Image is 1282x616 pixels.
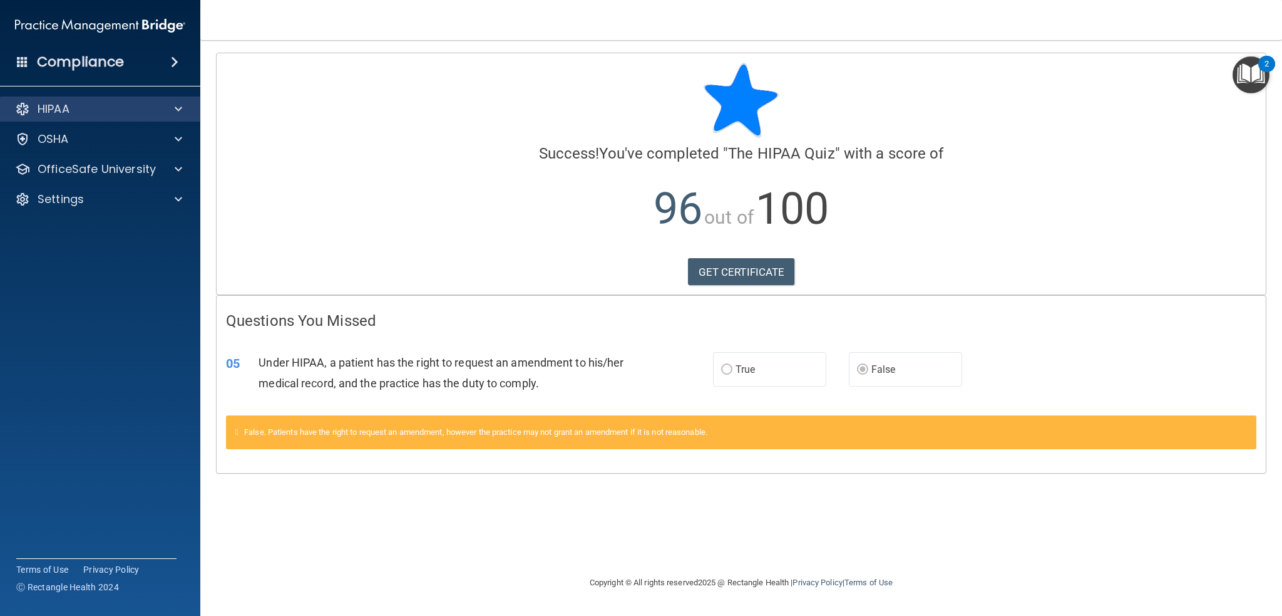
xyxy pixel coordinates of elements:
[704,206,754,228] span: out of
[15,132,182,147] a: OSHA
[539,145,600,162] span: Success!
[736,363,755,375] span: True
[857,365,868,375] input: False
[37,53,124,71] h4: Compliance
[1233,56,1269,93] button: Open Resource Center, 2 new notifications
[721,365,732,375] input: True
[756,183,829,234] span: 100
[15,102,182,117] a: HIPAA
[792,578,842,587] a: Privacy Policy
[16,581,119,593] span: Ⓒ Rectangle Health 2024
[1264,64,1269,80] div: 2
[38,102,69,117] p: HIPAA
[226,313,1256,329] h4: Questions You Missed
[244,427,707,437] span: False. Patients have the right to request an amendment, however the practice may not grant an ame...
[38,162,156,177] p: OfficeSafe University
[688,258,795,286] a: GET CERTIFICATE
[15,192,182,207] a: Settings
[38,192,84,207] p: Settings
[728,145,834,162] span: The HIPAA Quiz
[83,563,140,576] a: Privacy Policy
[871,363,896,375] span: False
[1219,530,1267,577] iframe: Drift Widget Chat Controller
[844,578,893,587] a: Terms of Use
[704,63,779,138] img: blue-star-rounded.9d042014.png
[15,13,185,38] img: PMB logo
[16,563,68,576] a: Terms of Use
[226,356,240,371] span: 05
[513,563,970,603] div: Copyright © All rights reserved 2025 @ Rectangle Health | |
[15,162,182,177] a: OfficeSafe University
[654,183,702,234] span: 96
[259,356,623,390] span: Under HIPAA, a patient has the right to request an amendment to his/her medical record, and the p...
[38,132,69,147] p: OSHA
[226,145,1256,162] h4: You've completed " " with a score of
